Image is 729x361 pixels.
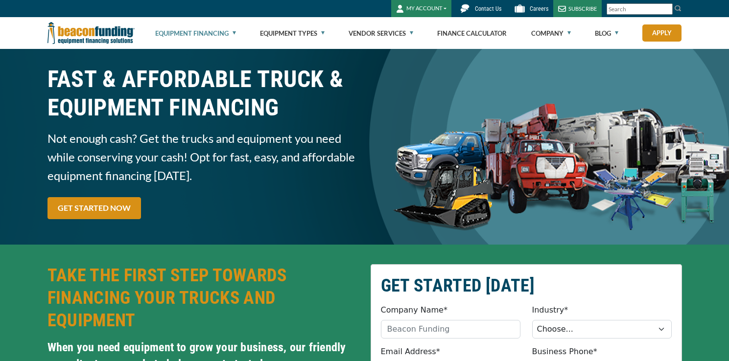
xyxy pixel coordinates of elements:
[47,264,359,332] h2: TAKE THE FIRST STEP TOWARDS FINANCING YOUR TRUCKS AND EQUIPMENT
[47,93,359,122] span: EQUIPMENT FINANCING
[47,197,141,219] a: GET STARTED NOW
[47,17,135,49] img: Beacon Funding Corporation logo
[381,346,440,358] label: Email Address*
[381,274,672,297] h2: GET STARTED [DATE]
[531,18,571,49] a: Company
[530,5,548,12] span: Careers
[475,5,501,12] span: Contact Us
[674,4,682,12] img: Search
[260,18,325,49] a: Equipment Types
[595,18,618,49] a: Blog
[155,18,236,49] a: Equipment Financing
[47,129,359,185] span: Not enough cash? Get the trucks and equipment you need while conserving your cash! Opt for fast, ...
[642,24,682,42] a: Apply
[662,5,670,13] a: Clear search text
[532,304,568,316] label: Industry*
[349,18,413,49] a: Vendor Services
[47,65,359,122] h1: FAST & AFFORDABLE TRUCK &
[532,346,597,358] label: Business Phone*
[607,3,673,15] input: Search
[437,18,507,49] a: Finance Calculator
[381,304,447,316] label: Company Name*
[381,320,520,338] input: Beacon Funding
